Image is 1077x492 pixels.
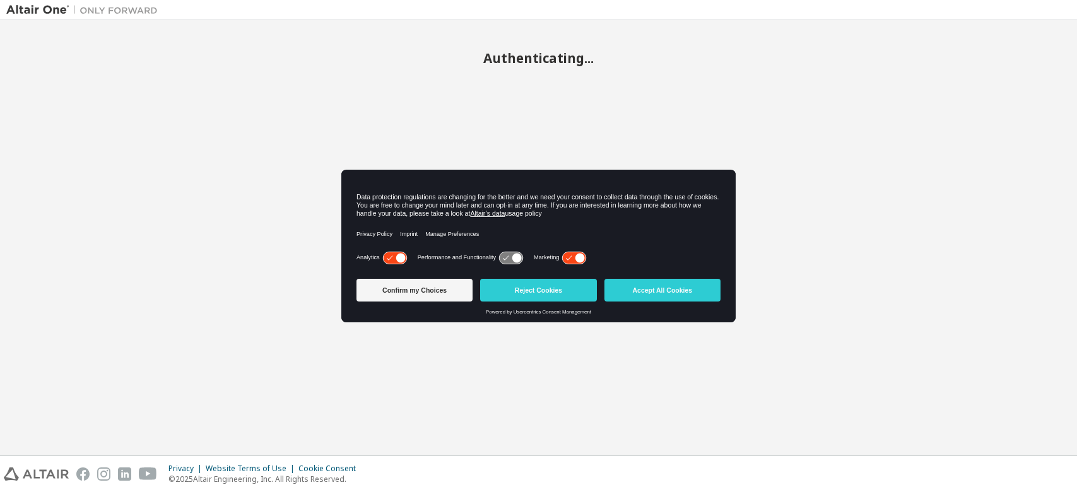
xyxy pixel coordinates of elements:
img: Altair One [6,4,164,16]
img: youtube.svg [139,467,157,481]
p: © 2025 Altair Engineering, Inc. All Rights Reserved. [168,474,363,484]
div: Privacy [168,464,206,474]
img: facebook.svg [76,467,90,481]
h2: Authenticating... [6,50,1071,66]
img: altair_logo.svg [4,467,69,481]
img: instagram.svg [97,467,110,481]
div: Cookie Consent [298,464,363,474]
div: Website Terms of Use [206,464,298,474]
img: linkedin.svg [118,467,131,481]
